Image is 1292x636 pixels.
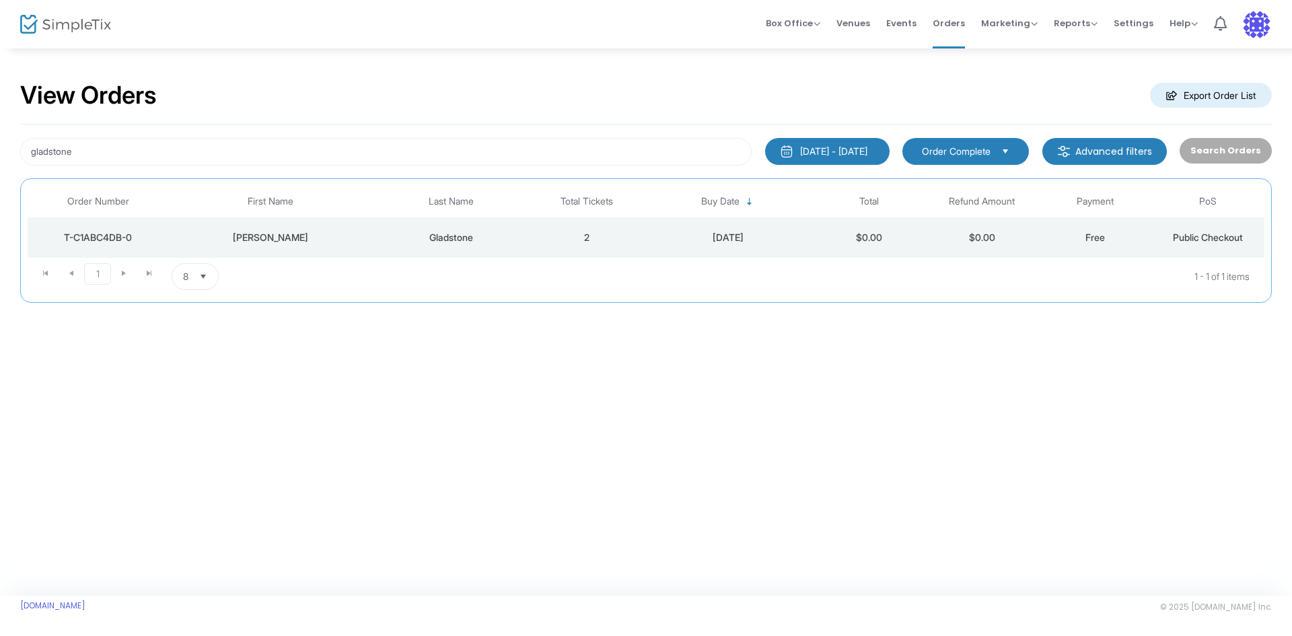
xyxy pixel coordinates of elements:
div: Todd [172,231,369,244]
span: Sortable [744,197,755,207]
th: Total [813,186,926,217]
td: $0.00 [813,217,926,258]
span: Box Office [766,17,820,30]
span: Events [886,6,917,40]
span: Page 1 [84,263,111,285]
span: Marketing [981,17,1038,30]
span: Settings [1114,6,1153,40]
span: Reports [1054,17,1098,30]
img: filter [1057,145,1071,158]
span: Venues [836,6,870,40]
span: © 2025 [DOMAIN_NAME] Inc. [1160,602,1272,612]
td: 2 [530,217,643,258]
span: 8 [183,270,188,283]
span: Help [1170,17,1198,30]
span: Last Name [429,196,474,207]
span: Buy Date [701,196,740,207]
span: Order Complete [922,145,991,158]
div: Data table [28,186,1264,258]
m-button: Export Order List [1150,83,1272,108]
th: Total Tickets [530,186,643,217]
span: Payment [1077,196,1114,207]
span: Free [1085,232,1105,243]
span: Orders [933,6,965,40]
input: Search by name, email, phone, order number, ip address, or last 4 digits of card [20,138,752,166]
m-button: Advanced filters [1042,138,1167,165]
button: Select [194,264,213,289]
td: $0.00 [925,217,1038,258]
span: Order Number [67,196,129,207]
span: PoS [1199,196,1217,207]
a: [DOMAIN_NAME] [20,600,85,611]
button: Select [996,144,1015,159]
div: Gladstone [375,231,527,244]
th: Refund Amount [925,186,1038,217]
img: monthly [780,145,793,158]
div: T-C1ABC4DB-0 [31,231,166,244]
div: 8/20/2025 [647,231,810,244]
kendo-pager-info: 1 - 1 of 1 items [353,263,1250,290]
button: [DATE] - [DATE] [765,138,890,165]
div: [DATE] - [DATE] [800,145,867,158]
span: First Name [248,196,293,207]
h2: View Orders [20,81,157,110]
span: Public Checkout [1173,232,1243,243]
